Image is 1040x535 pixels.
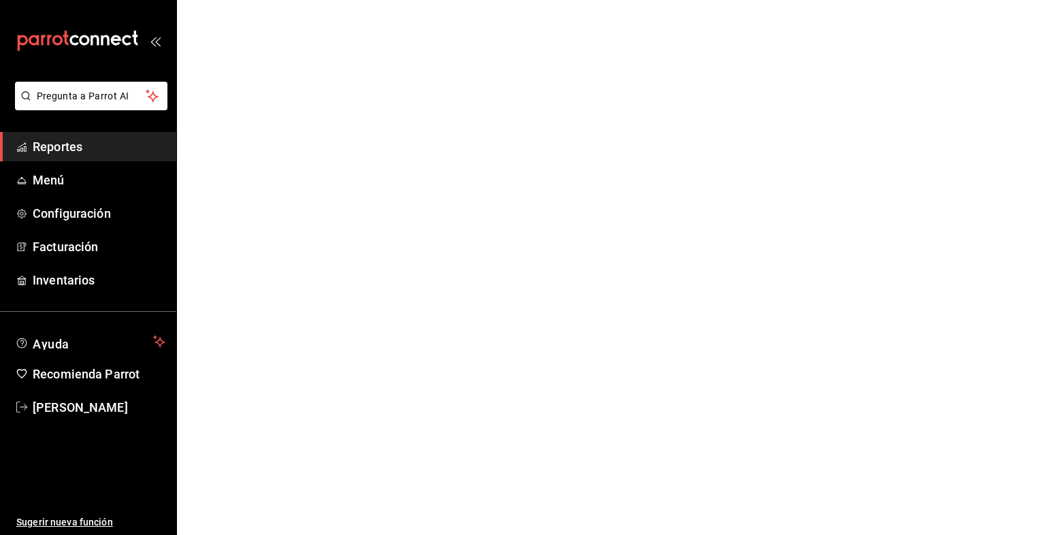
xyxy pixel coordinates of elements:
button: open_drawer_menu [150,35,161,46]
button: Pregunta a Parrot AI [15,82,167,110]
span: Pregunta a Parrot AI [37,89,146,103]
span: Recomienda Parrot [33,365,165,383]
span: [PERSON_NAME] [33,398,165,417]
span: Ayuda [33,334,148,350]
span: Sugerir nueva función [16,515,165,530]
a: Pregunta a Parrot AI [10,99,167,113]
span: Reportes [33,137,165,156]
span: Configuración [33,204,165,223]
span: Inventarios [33,271,165,289]
span: Menú [33,171,165,189]
span: Facturación [33,238,165,256]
